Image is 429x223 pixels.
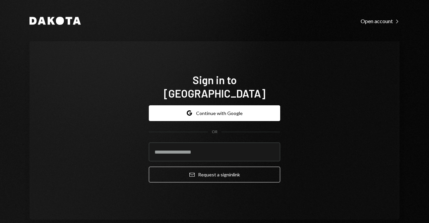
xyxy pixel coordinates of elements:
div: OR [212,129,218,135]
div: Open account [361,18,400,24]
h1: Sign in to [GEOGRAPHIC_DATA] [149,73,280,100]
a: Open account [361,17,400,24]
button: Request a signinlink [149,167,280,182]
button: Continue with Google [149,105,280,121]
